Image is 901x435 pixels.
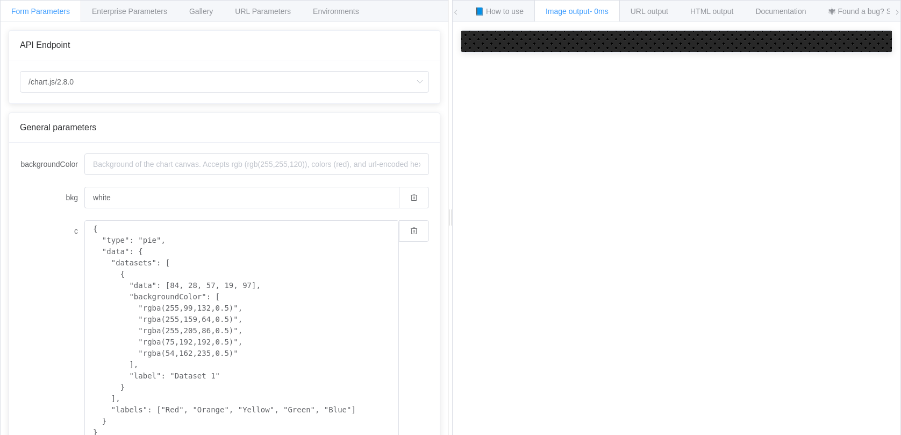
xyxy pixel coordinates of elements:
label: bkg [20,187,84,208]
input: Background of the chart canvas. Accepts rgb (rgb(255,255,120)), colors (red), and url-encoded hex... [84,187,399,208]
span: URL output [631,7,668,16]
input: Select [20,71,429,93]
label: c [20,220,84,242]
span: Image output [546,7,609,16]
span: Form Parameters [11,7,70,16]
input: Background of the chart canvas. Accepts rgb (rgb(255,255,120)), colors (red), and url-encoded hex... [84,153,429,175]
label: backgroundColor [20,153,84,175]
span: - 0ms [590,7,609,16]
span: Gallery [189,7,213,16]
span: URL Parameters [235,7,291,16]
span: Documentation [755,7,806,16]
span: 📘 How to use [475,7,524,16]
span: API Endpoint [20,40,70,50]
span: Environments [313,7,359,16]
span: Enterprise Parameters [92,7,167,16]
span: General parameters [20,123,96,132]
span: HTML output [690,7,733,16]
